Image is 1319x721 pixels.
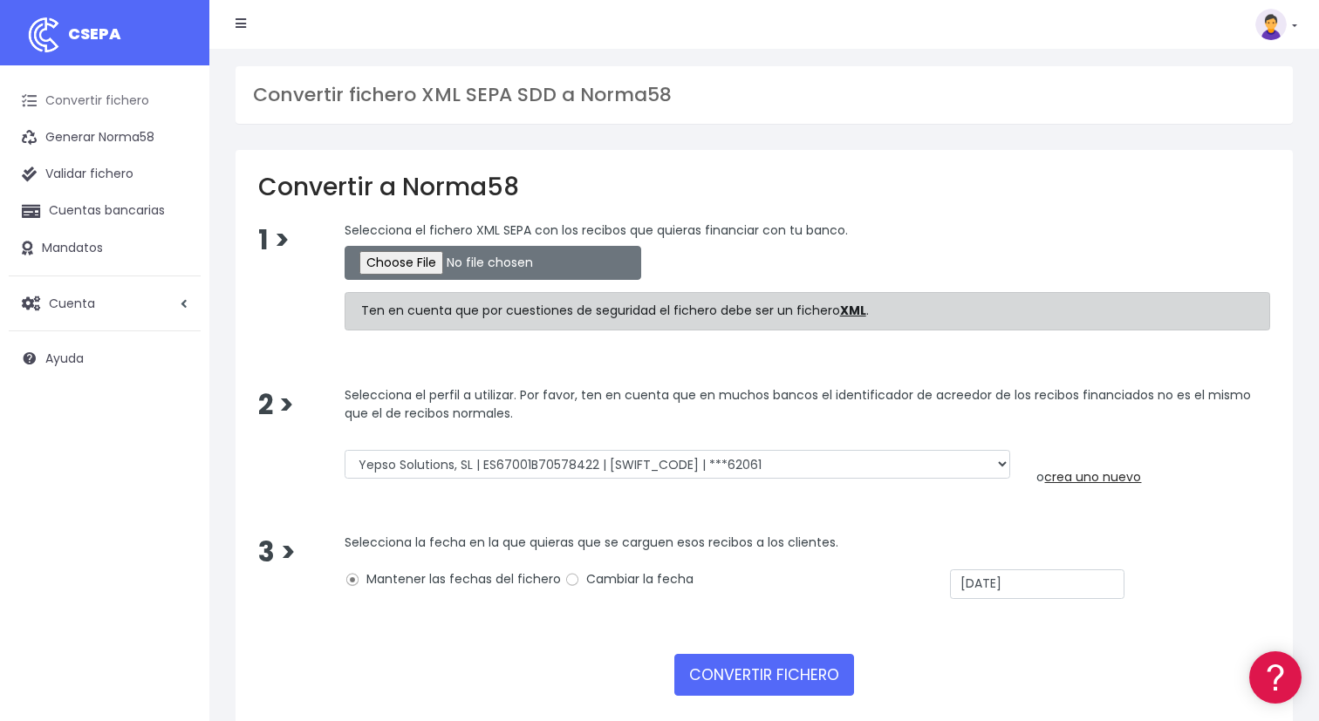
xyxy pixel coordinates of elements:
[258,386,294,424] span: 2 >
[345,534,838,551] span: Selecciona la fecha en la que quieras que se carguen esos recibos a los clientes.
[258,173,1270,202] h2: Convertir a Norma58
[9,230,201,267] a: Mandatos
[9,340,201,377] a: Ayuda
[258,221,290,259] span: 1 >
[9,119,201,156] a: Generar Norma58
[1044,468,1141,486] a: crea uno nuevo
[68,23,121,44] span: CSEPA
[9,83,201,119] a: Convertir fichero
[45,350,84,367] span: Ayuda
[564,570,694,588] label: Cambiar la fecha
[345,221,848,239] span: Selecciona el fichero XML SEPA con los recibos que quieras financiar con tu banco.
[9,193,201,229] a: Cuentas bancarias
[9,156,201,193] a: Validar fichero
[345,570,561,588] label: Mantener las fechas del fichero
[674,654,854,696] button: CONVERTIR FICHERO
[345,385,1251,422] span: Selecciona el perfil a utilizar. Por favor, ten en cuenta que en muchos bancos el identificador d...
[49,294,95,311] span: Cuenta
[1036,450,1270,486] div: o
[258,534,296,571] span: 3 >
[1255,9,1287,40] img: profile
[840,302,866,319] strong: XML
[22,13,65,57] img: logo
[253,84,1275,106] h3: Convertir fichero XML SEPA SDD a Norma58
[9,285,201,322] a: Cuenta
[345,292,1270,330] div: Ten en cuenta que por cuestiones de seguridad el fichero debe ser un fichero .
